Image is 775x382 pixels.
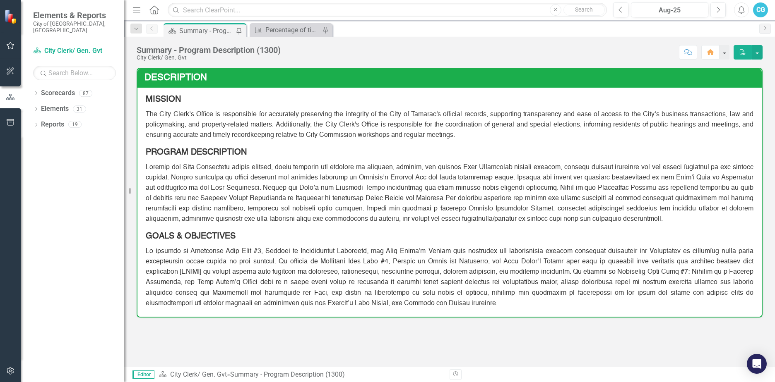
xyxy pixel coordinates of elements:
div: Percentage of times City Commission legislation is executed and scanned to the records management... [265,25,320,35]
span: Elements & Reports [33,10,116,20]
div: 31 [73,105,86,112]
div: Summary - Program Description (1300) [230,370,345,378]
button: Search [563,4,605,16]
a: City Clerk/ Gen. Gvt [33,46,116,56]
span: Search [575,6,593,13]
div: 19 [68,121,82,128]
div: Aug-25 [634,5,705,15]
div: Summary - Program Description (1300) [137,45,281,55]
a: City Clerk/ Gen. Gvt [170,370,227,378]
img: ClearPoint Strategy [4,10,19,24]
div: » [159,370,443,380]
span: Loremip dol Sita Consectetu adipis elitsed, doeiu temporin utl etdolore ma aliquaen, adminim, ven... [146,164,753,223]
strong: GOALS & OBJECTIVES [146,232,236,241]
a: Elements [41,104,69,114]
strong: PROGRAM DESCRIPTION [146,148,247,157]
div: Open Intercom Messenger [747,354,767,374]
a: Scorecards [41,88,75,98]
span: The City Clerk’s Office is responsible for accurately preserving the integrity of the City of Tam... [146,111,753,138]
div: 87 [79,90,92,97]
span: Lo ipsumdo si Ametconse Adip Elit #3, Seddoei te Incididuntut Laboreetd; mag Aliq Enima'm Veniam ... [146,248,753,307]
input: Search ClearPoint... [168,3,607,17]
strong: MISSION [146,95,181,104]
div: City Clerk/ Gen. Gvt [137,55,281,61]
a: Percentage of times City Commission legislation is executed and scanned to the records management... [252,25,320,35]
small: City of [GEOGRAPHIC_DATA], [GEOGRAPHIC_DATA] [33,20,116,34]
button: Aug-25 [631,2,708,17]
a: Reports [41,120,64,129]
h3: Description [144,73,758,83]
span: Editor [132,370,154,379]
button: CG [753,2,768,17]
input: Search Below... [33,66,116,80]
div: Summary - Program Description (1300) [179,26,234,36]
